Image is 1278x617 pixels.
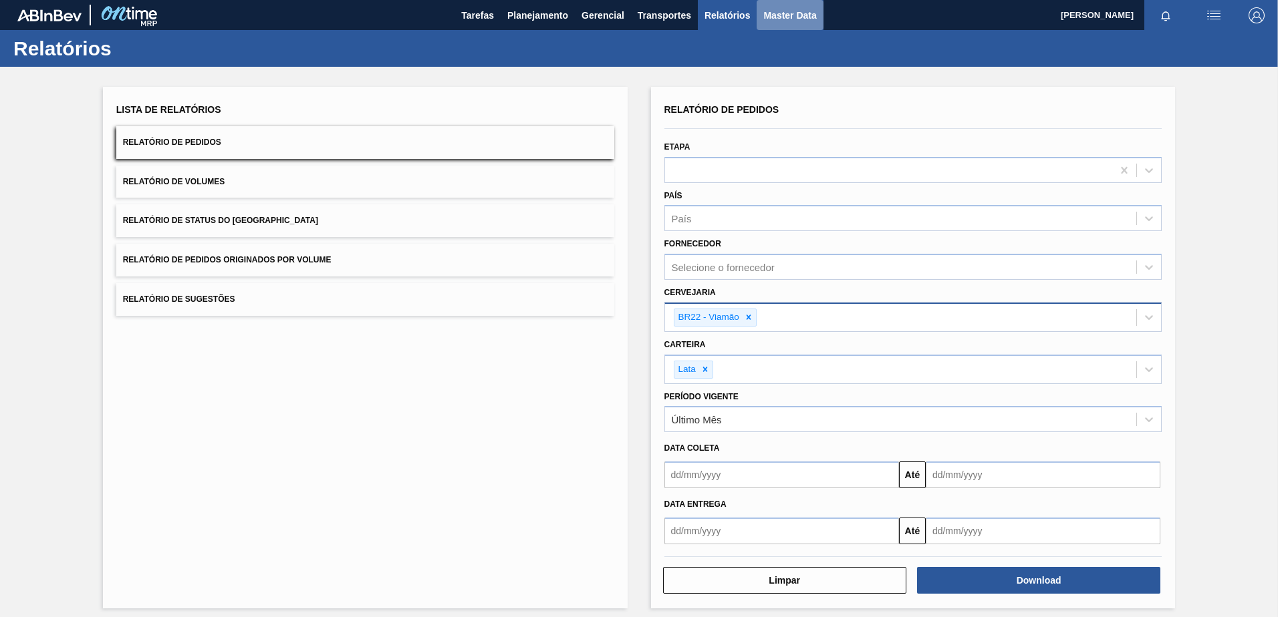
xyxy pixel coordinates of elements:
[664,288,716,297] label: Cervejaria
[17,9,82,21] img: TNhmsLtSVTkK8tSr43FrP2fwEKptu5GPRR3wAAAABJRU5ErkJggg==
[664,518,899,544] input: dd/mm/yyyy
[664,443,720,453] span: Data coleta
[663,567,906,594] button: Limpar
[899,461,926,488] button: Até
[1144,6,1187,25] button: Notificações
[116,166,614,198] button: Relatório de Volumes
[116,204,614,237] button: Relatório de Status do [GEOGRAPHIC_DATA]
[116,244,614,276] button: Relatório de Pedidos Originados por Volume
[664,340,706,349] label: Carteira
[672,213,692,224] div: País
[917,567,1160,594] button: Download
[926,461,1160,488] input: dd/mm/yyyy
[1249,7,1265,23] img: Logout
[123,138,221,147] span: Relatório de Pedidos
[672,414,722,425] div: Último Mês
[13,41,251,56] h1: Relatórios
[672,262,775,273] div: Selecione o fornecedor
[664,191,682,200] label: País
[763,7,816,23] span: Master Data
[664,142,690,152] label: Etapa
[638,7,691,23] span: Transportes
[926,518,1160,544] input: dd/mm/yyyy
[1206,7,1222,23] img: userActions
[664,104,779,115] span: Relatório de Pedidos
[123,294,235,304] span: Relatório de Sugestões
[664,499,727,509] span: Data entrega
[123,177,225,186] span: Relatório de Volumes
[116,283,614,316] button: Relatório de Sugestões
[116,126,614,159] button: Relatório de Pedidos
[664,239,721,248] label: Fornecedor
[123,216,318,225] span: Relatório de Status do [GEOGRAPHIC_DATA]
[664,461,899,488] input: dd/mm/yyyy
[674,361,698,378] div: Lata
[116,104,221,115] span: Lista de Relatórios
[582,7,624,23] span: Gerencial
[664,392,739,401] label: Período Vigente
[507,7,568,23] span: Planejamento
[123,255,332,264] span: Relatório de Pedidos Originados por Volume
[674,309,741,326] div: BR22 - Viamão
[705,7,750,23] span: Relatórios
[461,7,494,23] span: Tarefas
[899,518,926,544] button: Até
